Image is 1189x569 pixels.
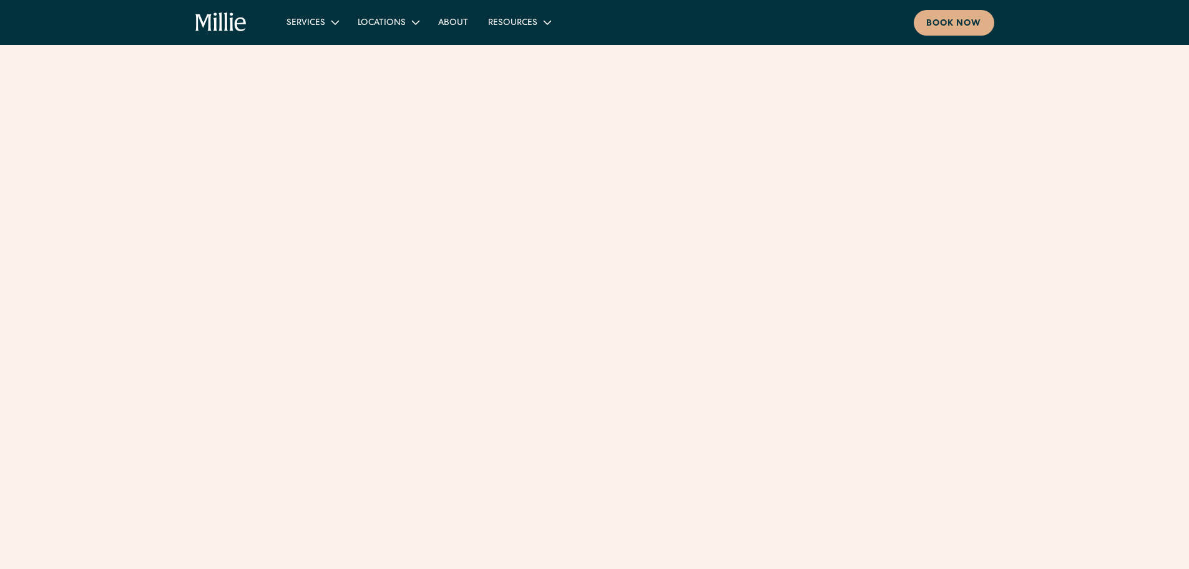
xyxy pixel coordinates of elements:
div: Locations [358,17,406,30]
div: Locations [348,12,428,32]
a: home [195,12,247,32]
div: Services [276,12,348,32]
a: About [428,12,478,32]
a: Book now [914,10,994,36]
div: Book now [926,17,982,31]
div: Resources [488,17,537,30]
div: Services [286,17,325,30]
div: Resources [478,12,560,32]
